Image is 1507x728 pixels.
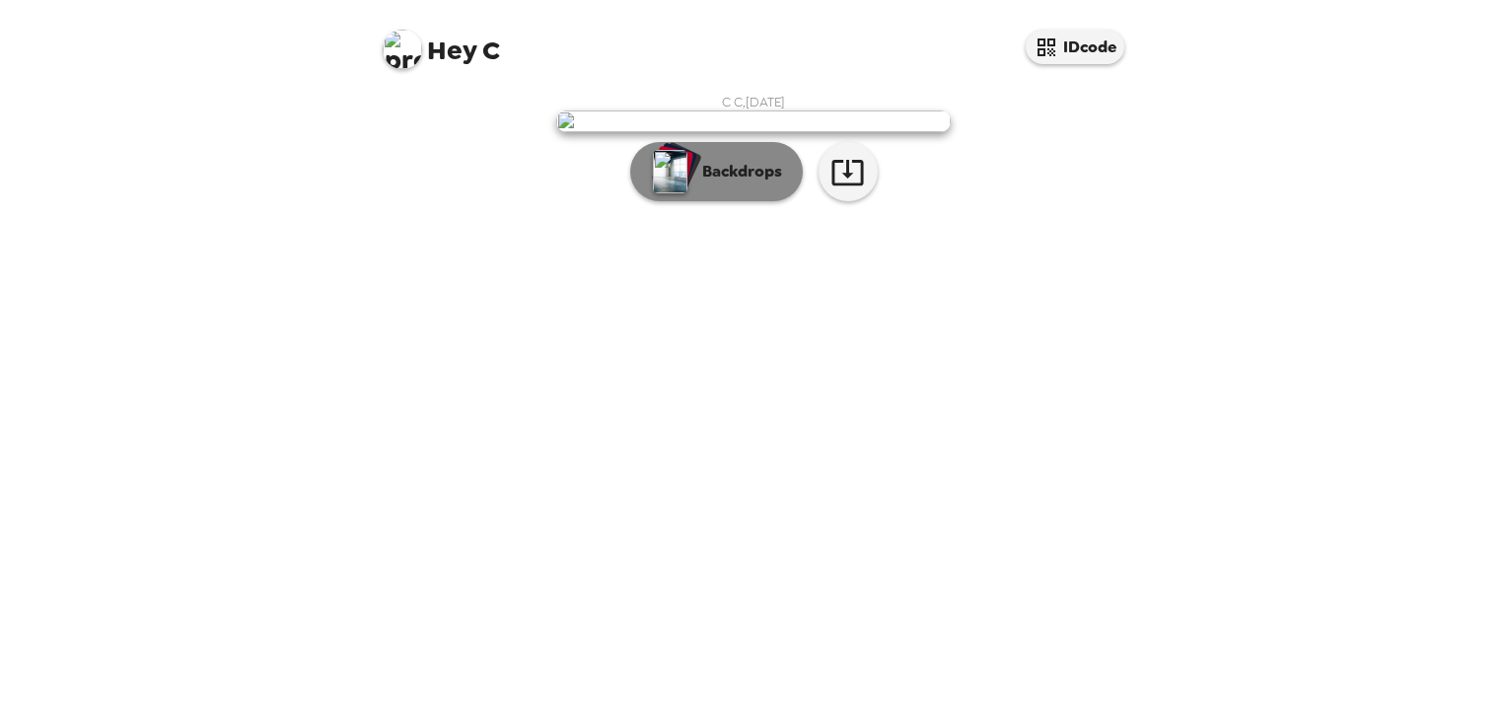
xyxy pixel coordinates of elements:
button: IDcode [1026,30,1124,64]
span: C [383,20,500,64]
button: Backdrops [630,142,803,201]
span: Hey [427,33,476,68]
p: Backdrops [692,160,782,183]
img: profile pic [383,30,422,69]
span: C C , [DATE] [722,94,785,110]
img: user [556,110,951,132]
